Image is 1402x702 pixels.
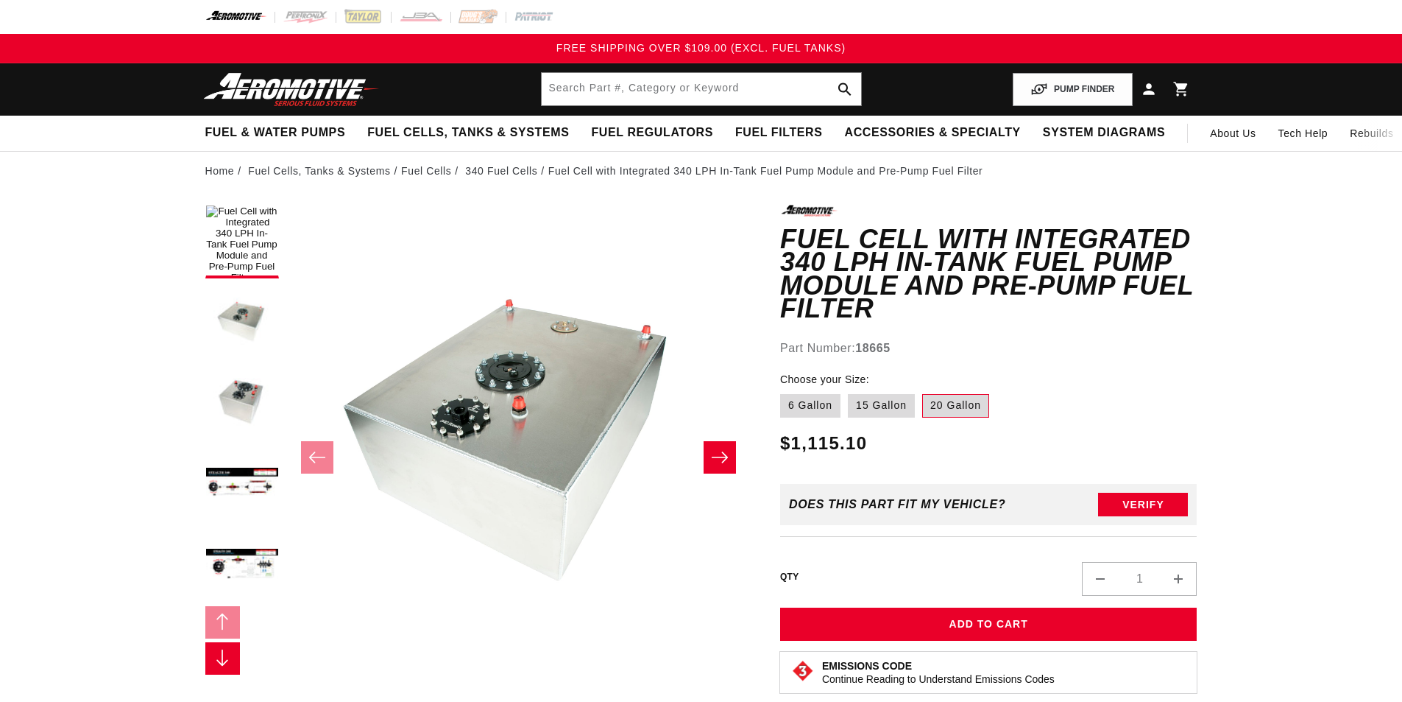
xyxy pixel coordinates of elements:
[1278,125,1328,141] span: Tech Help
[401,163,462,179] li: Fuel Cells
[556,42,846,54] span: FREE SHIPPING OVER $109.00 (EXCL. FUEL TANKS)
[465,163,537,179] a: 340 Fuel Cells
[829,73,861,105] button: search button
[1098,493,1188,516] button: Verify
[704,441,736,474] button: Slide right
[548,163,983,179] li: Fuel Cell with Integrated 340 LPH In-Tank Fuel Pump Module and Pre-Pump Fuel Filter
[194,116,357,150] summary: Fuel & Water Pumps
[205,163,235,179] a: Home
[542,73,861,105] input: Search by Part Number, Category or Keyword
[848,394,915,418] label: 15 Gallon
[1210,127,1256,139] span: About Us
[199,72,383,107] img: Aeromotive
[591,125,712,141] span: Fuel Regulators
[922,394,989,418] label: 20 Gallon
[735,125,823,141] span: Fuel Filters
[205,286,279,359] button: Load image 2 in gallery view
[205,642,241,675] button: Slide right
[791,659,815,683] img: Emissions code
[1350,125,1393,141] span: Rebuilds
[780,339,1197,358] div: Part Number:
[248,163,401,179] li: Fuel Cells, Tanks & Systems
[205,448,279,522] button: Load image 4 in gallery view
[822,659,1055,686] button: Emissions CodeContinue Reading to Understand Emissions Codes
[1013,73,1132,106] button: PUMP FINDER
[780,372,871,387] legend: Choose your Size:
[822,660,912,672] strong: Emissions Code
[780,430,867,457] span: $1,115.10
[205,163,1197,179] nav: breadcrumbs
[205,606,241,639] button: Slide left
[367,125,569,141] span: Fuel Cells, Tanks & Systems
[780,394,840,418] label: 6 Gallon
[789,498,1006,511] div: Does This part fit My vehicle?
[301,441,333,474] button: Slide left
[845,125,1021,141] span: Accessories & Specialty
[780,228,1197,320] h1: Fuel Cell with Integrated 340 LPH In-Tank Fuel Pump Module and Pre-Pump Fuel Filter
[780,571,799,583] label: QTY
[580,116,723,150] summary: Fuel Regulators
[780,608,1197,641] button: Add to Cart
[855,342,891,354] strong: 18665
[834,116,1032,150] summary: Accessories & Specialty
[1032,116,1176,150] summary: System Diagrams
[356,116,580,150] summary: Fuel Cells, Tanks & Systems
[205,205,279,278] button: Load image 1 in gallery view
[822,673,1055,686] p: Continue Reading to Understand Emissions Codes
[1043,125,1165,141] span: System Diagrams
[205,529,279,603] button: Load image 5 in gallery view
[205,125,346,141] span: Fuel & Water Pumps
[205,367,279,440] button: Load image 3 in gallery view
[1199,116,1267,151] a: About Us
[1267,116,1339,151] summary: Tech Help
[724,116,834,150] summary: Fuel Filters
